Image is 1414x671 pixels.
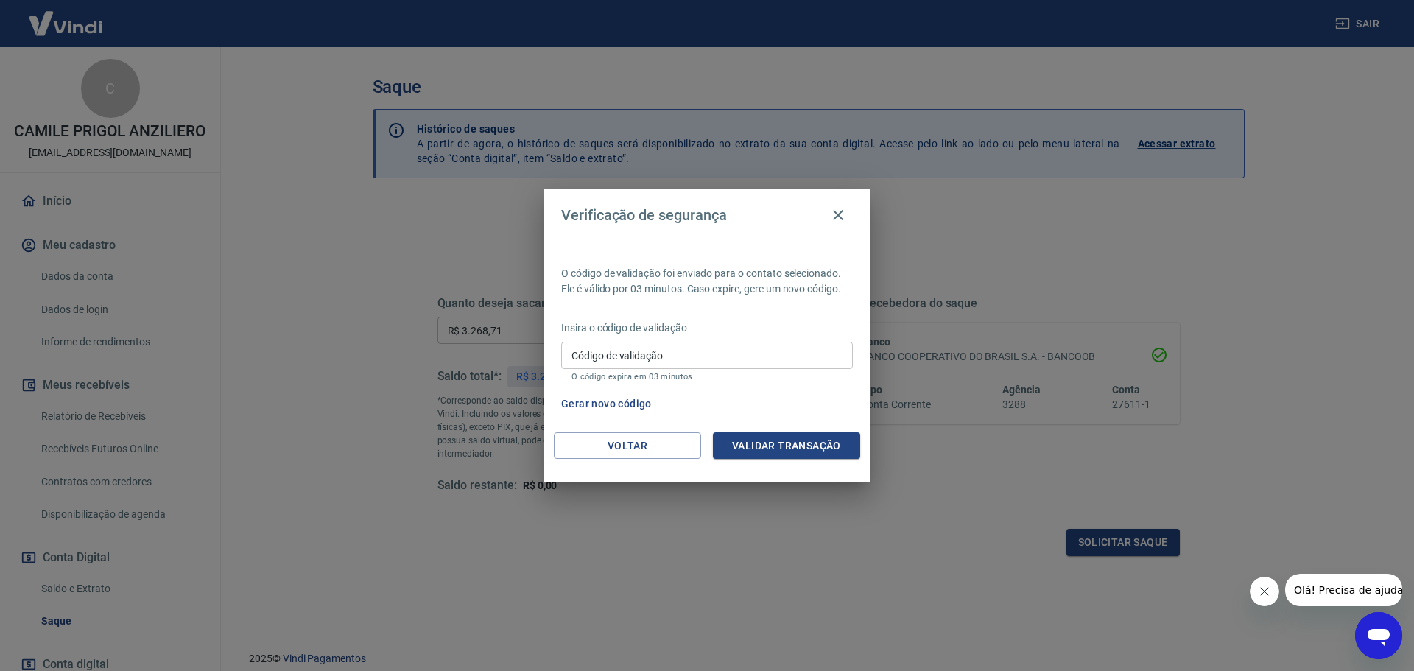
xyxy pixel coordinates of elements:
[561,206,727,224] h4: Verificação de segurança
[713,432,860,460] button: Validar transação
[1285,574,1402,606] iframe: Mensagem da empresa
[561,266,853,297] p: O código de validação foi enviado para o contato selecionado. Ele é válido por 03 minutos. Caso e...
[9,10,124,22] span: Olá! Precisa de ajuda?
[1355,612,1402,659] iframe: Botão para abrir a janela de mensagens
[554,432,701,460] button: Voltar
[1250,577,1279,606] iframe: Fechar mensagem
[561,320,853,336] p: Insira o código de validação
[571,372,843,382] p: O código expira em 03 minutos.
[555,390,658,418] button: Gerar novo código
